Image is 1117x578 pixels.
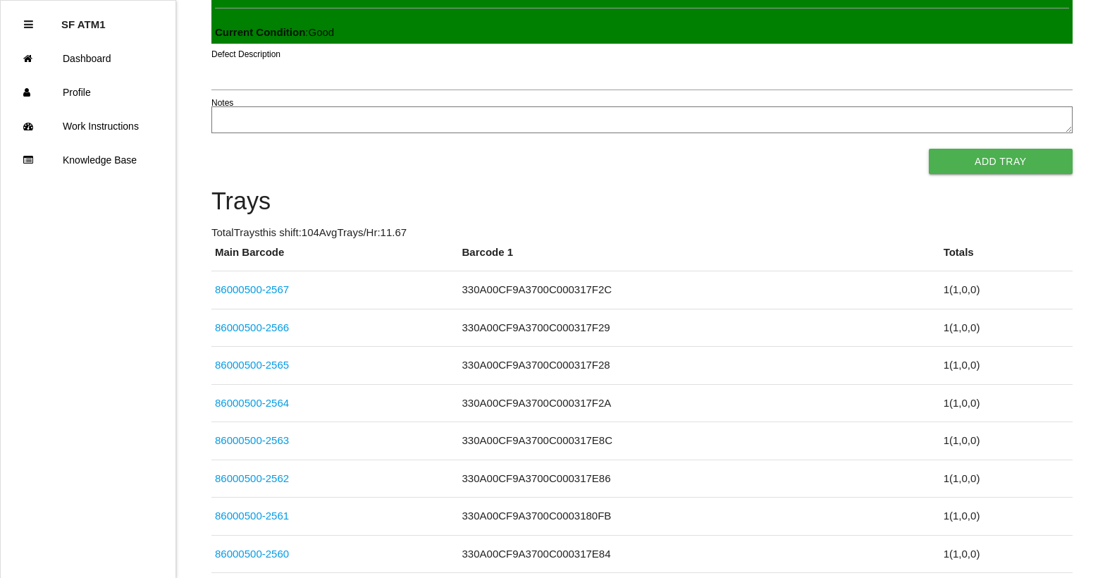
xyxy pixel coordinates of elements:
td: 330A00CF9A3700C000317F28 [459,347,940,385]
a: 86000500-2564 [215,397,289,409]
td: 330A00CF9A3700C000317E86 [459,460,940,498]
td: 1 ( 1 , 0 , 0 ) [940,309,1073,347]
h4: Trays [211,188,1073,215]
a: 86000500-2563 [215,434,289,446]
a: Knowledge Base [1,143,175,177]
a: 86000500-2566 [215,321,289,333]
button: Add Tray [929,149,1073,174]
th: Main Barcode [211,245,459,271]
label: Notes [211,97,233,109]
label: Defect Description [211,48,280,61]
a: Work Instructions [1,109,175,143]
td: 330A00CF9A3700C000317E84 [459,535,940,573]
td: 1 ( 1 , 0 , 0 ) [940,535,1073,573]
td: 330A00CF9A3700C000317F2C [459,271,940,309]
p: SF ATM1 [61,8,106,30]
span: : Good [215,26,334,38]
td: 1 ( 1 , 0 , 0 ) [940,422,1073,460]
td: 1 ( 1 , 0 , 0 ) [940,347,1073,385]
div: Close [24,8,33,42]
a: 86000500-2560 [215,548,289,560]
td: 330A00CF9A3700C0003180FB [459,498,940,536]
td: 330A00CF9A3700C000317E8C [459,422,940,460]
a: 86000500-2562 [215,472,289,484]
a: 86000500-2561 [215,510,289,522]
p: Total Trays this shift: 104 Avg Trays /Hr: 11.67 [211,225,1073,241]
td: 1 ( 1 , 0 , 0 ) [940,384,1073,422]
b: Current Condition [215,26,305,38]
td: 1 ( 1 , 0 , 0 ) [940,271,1073,309]
td: 1 ( 1 , 0 , 0 ) [940,498,1073,536]
td: 330A00CF9A3700C000317F29 [459,309,940,347]
th: Totals [940,245,1073,271]
td: 1 ( 1 , 0 , 0 ) [940,460,1073,498]
a: Dashboard [1,42,175,75]
th: Barcode 1 [459,245,940,271]
a: Profile [1,75,175,109]
td: 330A00CF9A3700C000317F2A [459,384,940,422]
a: 86000500-2567 [215,283,289,295]
a: 86000500-2565 [215,359,289,371]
